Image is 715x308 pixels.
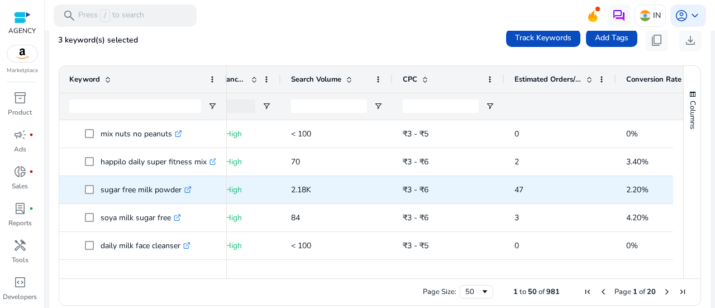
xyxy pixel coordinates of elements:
[614,287,631,297] span: Page
[374,102,383,111] button: Open Filter Menu
[403,184,428,195] span: ₹3 - ₹6
[207,178,271,201] p: Very High
[586,29,637,47] button: Add Tags
[650,34,664,47] span: content_copy
[63,9,76,22] span: search
[403,74,417,84] span: CPC
[546,287,560,297] span: 981
[291,157,300,167] span: 70
[207,74,246,84] span: Relevance Score
[207,206,271,229] p: Very High
[675,9,688,22] span: account_circle
[688,9,702,22] span: keyboard_arrow_down
[403,157,428,167] span: ₹3 - ₹6
[662,287,671,296] div: Next Page
[519,287,526,297] span: to
[12,181,28,191] p: Sales
[514,74,581,84] span: Estimated Orders/Month
[101,206,181,229] p: soya milk sugar free
[688,101,698,129] span: Columns
[29,206,34,211] span: fiber_manual_record
[626,240,638,251] span: 0%
[626,129,638,139] span: 0%
[101,122,182,145] p: mix nuts no peanuts
[403,129,428,139] span: ₹3 - ₹5
[291,184,311,195] span: 2.18K
[13,202,27,215] span: lab_profile
[13,165,27,178] span: donut_small
[485,102,494,111] button: Open Filter Menu
[640,10,651,21] img: in.svg
[3,292,37,302] p: Developers
[626,212,649,223] span: 4.20%
[633,287,637,297] span: 1
[538,287,545,297] span: of
[403,212,428,223] span: ₹3 - ₹6
[684,34,697,47] span: download
[291,240,311,251] span: < 100
[403,99,479,113] input: CPC Filter Input
[514,129,519,139] span: 0
[646,29,668,51] button: content_copy
[423,287,456,297] div: Page Size:
[14,144,26,154] p: Ads
[639,287,645,297] span: of
[101,150,217,173] p: happilo daily super fitness mix
[514,184,523,195] span: 47
[12,255,28,265] p: Tools
[506,29,580,47] button: Track Keywords
[29,132,34,137] span: fiber_manual_record
[13,276,27,289] span: code_blocks
[626,74,681,84] span: Conversion Rate
[100,10,110,22] span: /
[291,74,341,84] span: Search Volume
[515,32,571,44] span: Track Keywords
[291,129,311,139] span: < 100
[101,262,145,285] p: refined oil
[207,262,271,285] p: Very High
[514,212,519,223] span: 3
[626,184,649,195] span: 2.20%
[8,218,32,228] p: Reports
[208,102,217,111] button: Open Filter Menu
[13,128,27,141] span: campaign
[207,234,271,257] p: Very High
[29,169,34,174] span: fiber_manual_record
[78,10,144,22] p: Press to search
[599,287,608,296] div: Previous Page
[207,150,271,173] p: Very High
[528,287,537,297] span: 50
[626,157,649,167] span: 3.40%
[13,239,27,252] span: handyman
[8,107,32,117] p: Product
[514,157,519,167] span: 2
[69,99,201,113] input: Keyword Filter Input
[678,287,687,296] div: Last Page
[7,45,37,62] img: amazon.svg
[13,91,27,105] span: inventory_2
[101,234,190,257] p: daily milk face cleanser
[513,287,518,297] span: 1
[595,32,628,44] span: Add Tags
[653,6,661,25] p: IN
[69,74,100,84] span: Keyword
[583,287,592,296] div: First Page
[7,67,38,75] p: Marketplace
[403,240,428,251] span: ₹3 - ₹5
[465,287,480,297] div: 50
[291,99,367,113] input: Search Volume Filter Input
[647,287,656,297] span: 20
[8,26,36,36] p: AGENCY
[262,102,271,111] button: Open Filter Menu
[679,29,702,51] button: download
[101,178,192,201] p: sugar free milk powder
[460,285,493,298] div: Page Size
[514,240,519,251] span: 0
[291,212,300,223] span: 84
[207,122,271,145] p: Very High
[58,35,138,45] span: 3 keyword(s) selected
